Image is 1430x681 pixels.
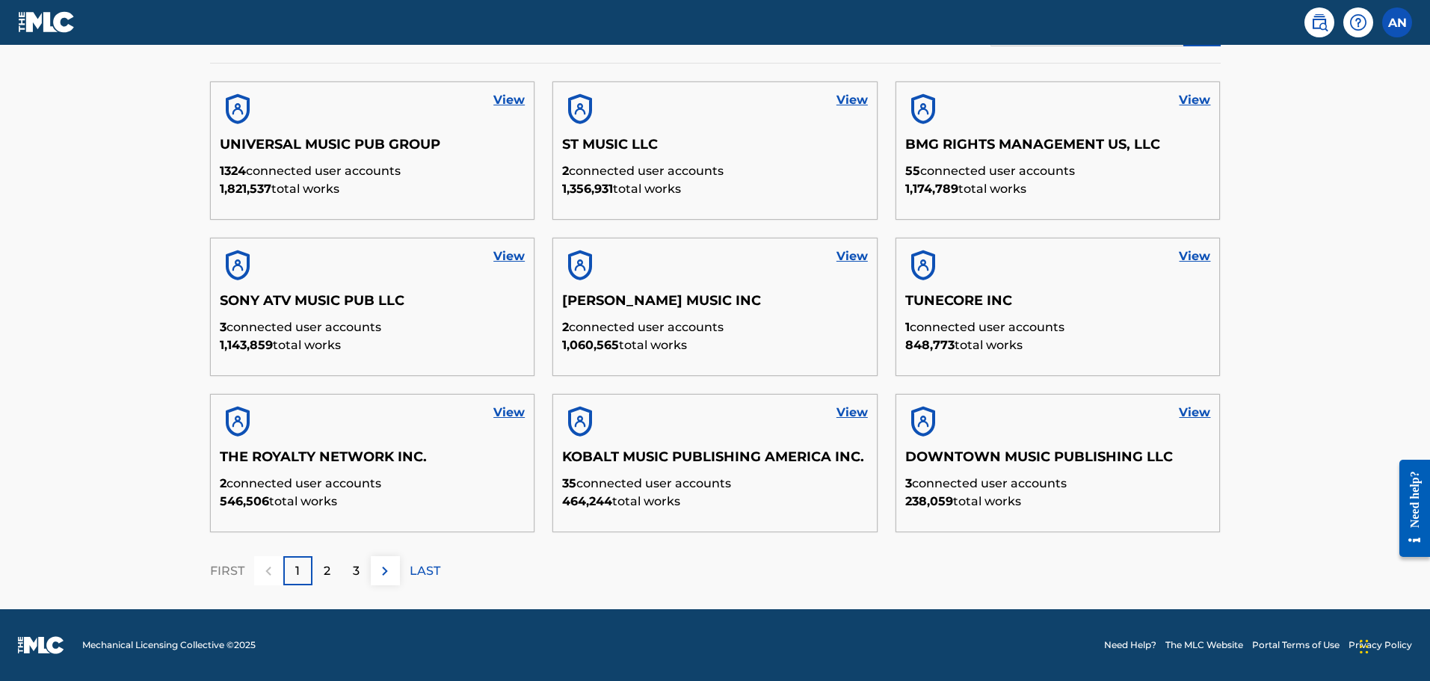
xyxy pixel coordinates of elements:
a: View [1179,91,1210,109]
p: connected user accounts [905,162,1211,180]
a: Public Search [1304,7,1334,37]
p: total works [905,493,1211,511]
span: 1 [905,320,910,334]
img: account [562,404,598,440]
img: account [562,91,598,127]
h5: KOBALT MUSIC PUBLISHING AMERICA INC. [562,449,868,475]
a: View [836,247,868,265]
h5: THE ROYALTY NETWORK INC. [220,449,526,475]
img: account [562,247,598,283]
p: total works [905,180,1211,198]
img: account [905,91,941,127]
span: 1,174,789 [905,182,958,196]
p: total works [905,336,1211,354]
p: connected user accounts [562,475,868,493]
a: View [836,404,868,422]
p: connected user accounts [905,318,1211,336]
a: View [493,91,525,109]
h5: BMG RIGHTS MANAGEMENT US, LLC [905,136,1211,162]
span: 1,821,537 [220,182,271,196]
p: total works [562,493,868,511]
p: FIRST [210,562,244,580]
div: Drag [1360,624,1369,669]
span: 546,506 [220,494,269,508]
h5: UNIVERSAL MUSIC PUB GROUP [220,136,526,162]
img: right [376,562,394,580]
span: 1,060,565 [562,338,619,352]
img: account [220,247,256,283]
p: LAST [410,562,440,580]
iframe: Resource Center [1388,448,1430,568]
img: MLC Logo [18,11,75,33]
span: 848,773 [905,338,955,352]
p: total works [220,493,526,511]
a: The MLC Website [1165,638,1243,652]
a: View [493,404,525,422]
p: connected user accounts [220,162,526,180]
p: connected user accounts [220,475,526,493]
img: help [1349,13,1367,31]
p: connected user accounts [562,162,868,180]
a: View [1179,404,1210,422]
h5: TUNECORE INC [905,292,1211,318]
a: Portal Terms of Use [1252,638,1340,652]
span: 2 [562,164,569,178]
span: 1,143,859 [220,338,273,352]
p: total works [220,180,526,198]
span: Mechanical Licensing Collective © 2025 [82,638,256,652]
img: account [220,404,256,440]
p: connected user accounts [220,318,526,336]
h5: ST MUSIC LLC [562,136,868,162]
span: 55 [905,164,920,178]
p: total works [562,336,868,354]
span: 3 [220,320,226,334]
a: Need Help? [1104,638,1156,652]
iframe: Chat Widget [1355,609,1430,681]
span: 1,356,931 [562,182,613,196]
span: 3 [905,476,912,490]
p: total works [562,180,868,198]
h5: DOWNTOWN MUSIC PUBLISHING LLC [905,449,1211,475]
img: account [220,91,256,127]
a: View [1179,247,1210,265]
p: 3 [353,562,360,580]
p: 1 [295,562,300,580]
h5: [PERSON_NAME] MUSIC INC [562,292,868,318]
img: search [1310,13,1328,31]
img: account [905,404,941,440]
h5: SONY ATV MUSIC PUB LLC [220,292,526,318]
span: 464,244 [562,494,612,508]
p: total works [220,336,526,354]
div: Help [1343,7,1373,37]
div: User Menu [1382,7,1412,37]
span: 2 [220,476,226,490]
a: View [493,247,525,265]
span: 238,059 [905,494,953,508]
a: View [836,91,868,109]
img: logo [18,636,64,654]
span: 2 [562,320,569,334]
p: connected user accounts [905,475,1211,493]
img: account [905,247,941,283]
a: Privacy Policy [1349,638,1412,652]
span: 1324 [220,164,246,178]
p: connected user accounts [562,318,868,336]
span: 35 [562,476,576,490]
p: 2 [324,562,330,580]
